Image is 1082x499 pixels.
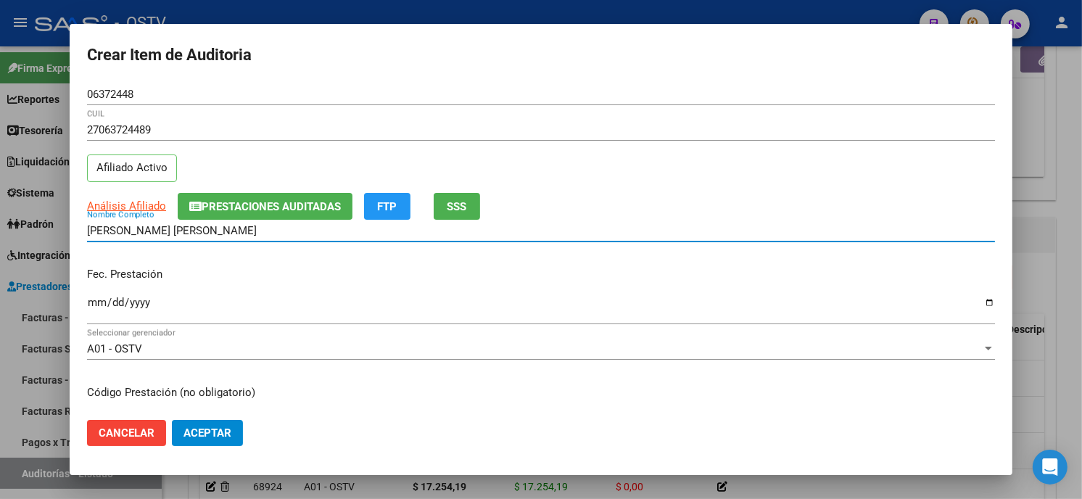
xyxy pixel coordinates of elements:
[87,266,995,283] p: Fec. Prestación
[1033,450,1067,484] div: Open Intercom Messenger
[87,41,995,69] h2: Crear Item de Auditoria
[183,426,231,440] span: Aceptar
[87,420,166,446] button: Cancelar
[99,426,154,440] span: Cancelar
[87,384,995,401] p: Código Prestación (no obligatorio)
[172,420,243,446] button: Aceptar
[447,200,467,213] span: SSS
[87,342,142,355] span: A01 - OSTV
[434,193,480,220] button: SSS
[378,200,397,213] span: FTP
[87,154,177,183] p: Afiliado Activo
[364,193,410,220] button: FTP
[202,200,341,213] span: Prestaciones Auditadas
[178,193,352,220] button: Prestaciones Auditadas
[87,199,166,213] span: Análisis Afiliado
